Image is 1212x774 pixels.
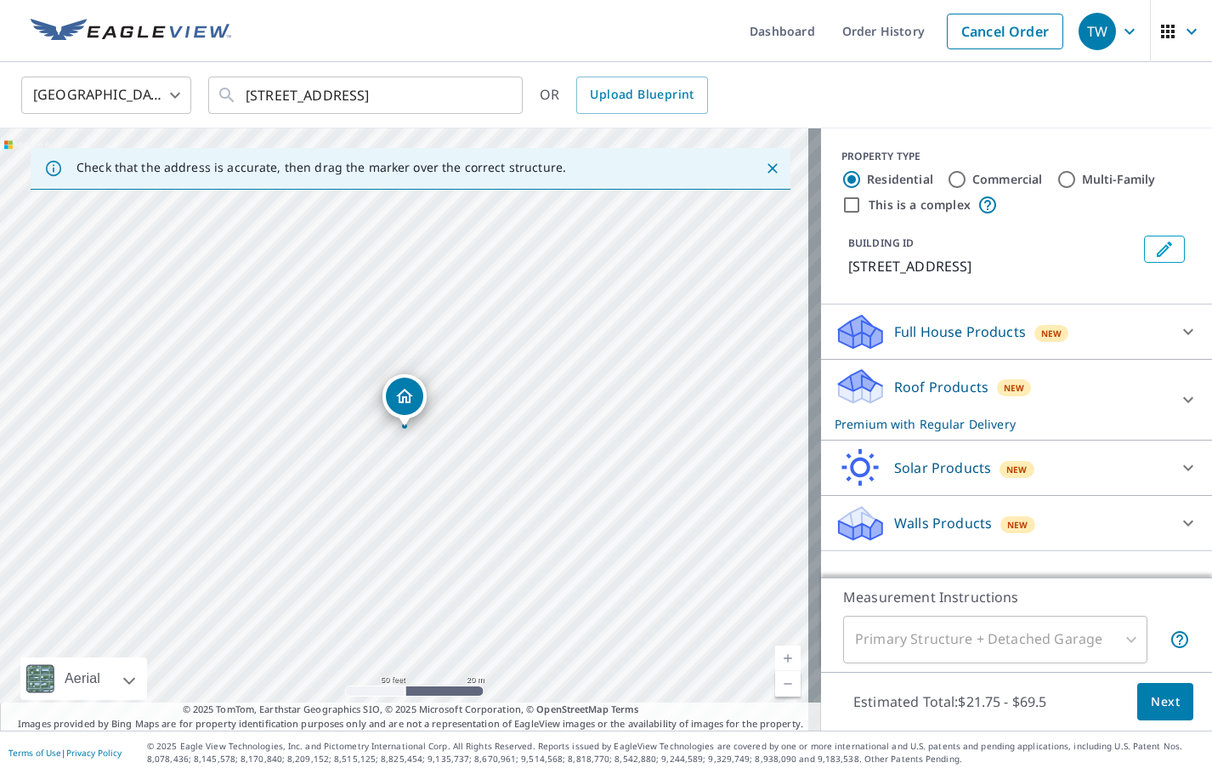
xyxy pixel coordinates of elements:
label: This is a complex [869,196,971,213]
label: Multi-Family [1082,171,1156,188]
span: © 2025 TomTom, Earthstar Geographics SIO, © 2025 Microsoft Corporation, © [183,703,639,717]
a: Privacy Policy [66,747,122,759]
span: Next [1151,691,1180,713]
div: Primary Structure + Detached Garage [843,616,1147,663]
div: Aerial [59,657,105,700]
p: Premium with Regular Delivery [835,415,1168,433]
a: Cancel Order [947,14,1063,49]
div: TW [1079,13,1116,50]
div: Full House ProductsNew [835,311,1198,352]
span: New [1041,327,1062,340]
img: EV Logo [31,19,231,44]
span: New [1006,463,1028,476]
div: Walls ProductsNew [835,503,1198,544]
div: PROPERTY TYPE [841,149,1192,164]
a: Terms [611,703,639,715]
a: Terms of Use [8,747,61,759]
p: Estimated Total: $21.75 - $69.5 [840,683,1061,720]
a: Upload Blueprint [576,77,707,114]
span: New [1007,518,1028,532]
div: OR [540,77,708,114]
a: Current Level 19, Zoom In [775,646,801,671]
button: Edit building 1 [1144,236,1185,263]
p: Walls Products [894,513,992,533]
span: Upload Blueprint [590,84,694,105]
input: Search by address or latitude-longitude [246,71,488,119]
div: Roof ProductsNewPremium with Regular Delivery [835,367,1198,433]
p: Solar Products [894,458,991,478]
p: | [8,748,122,758]
span: Your report will include the primary structure and a detached garage if one exists. [1170,629,1190,650]
div: Dropped pin, building 1, Residential property, 4255 Petrel Ct Highland, MI 48357 [382,374,427,427]
div: Solar ProductsNew [835,447,1198,488]
div: [GEOGRAPHIC_DATA] [21,71,191,119]
p: © 2025 Eagle View Technologies, Inc. and Pictometry International Corp. All Rights Reserved. Repo... [147,740,1204,765]
p: Check that the address is accurate, then drag the marker over the correct structure. [76,160,566,175]
button: Next [1137,683,1193,721]
label: Residential [867,171,933,188]
a: Current Level 19, Zoom Out [775,671,801,697]
p: Roof Products [894,377,988,397]
label: Commercial [972,171,1043,188]
p: BUILDING ID [848,236,914,250]
span: New [1004,381,1025,395]
a: OpenStreetMap [536,703,608,715]
button: Close [762,157,784,179]
div: Aerial [20,657,147,700]
p: [STREET_ADDRESS] [848,256,1137,276]
p: Measurement Instructions [843,587,1190,607]
p: Full House Products [894,322,1026,342]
